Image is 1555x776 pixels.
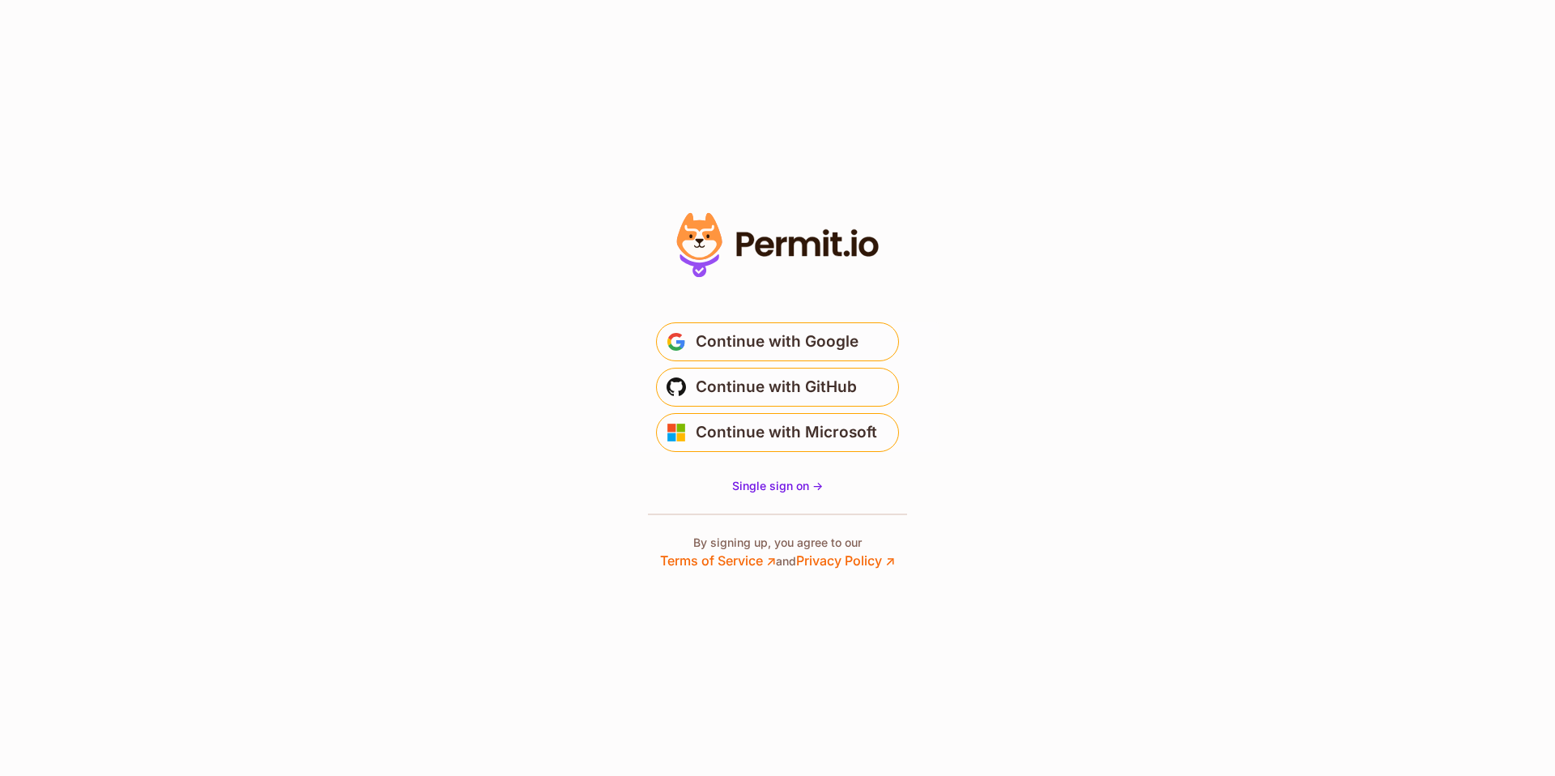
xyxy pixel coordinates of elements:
span: Continue with Microsoft [696,420,877,446]
p: By signing up, you agree to our and [660,535,895,570]
button: Continue with GitHub [656,368,899,407]
a: Terms of Service ↗ [660,552,776,569]
span: Continue with GitHub [696,374,857,400]
button: Continue with Microsoft [656,413,899,452]
button: Continue with Google [656,322,899,361]
a: Privacy Policy ↗ [796,552,895,569]
span: Single sign on -> [732,479,823,492]
span: Continue with Google [696,329,858,355]
a: Single sign on -> [732,478,823,494]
